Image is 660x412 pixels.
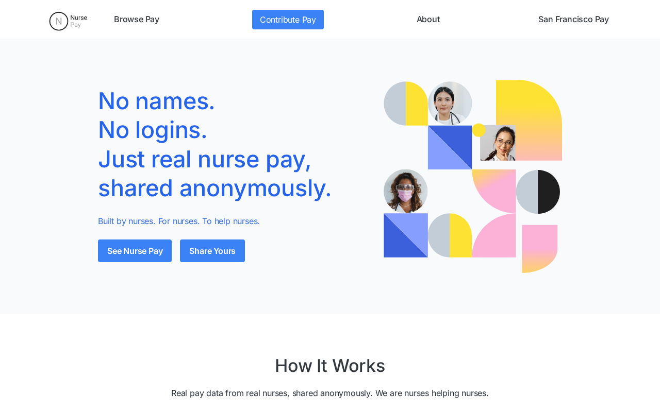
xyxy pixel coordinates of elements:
h2: How It Works [275,355,385,376]
a: Share Yours [180,239,245,262]
a: Browse Pay [110,10,163,29]
a: See Nurse Pay [98,239,172,262]
p: Real pay data from real nurses, shared anonymously. We are nurses helping nurses. [171,387,489,399]
a: San Francisco Pay [534,10,613,29]
h1: No names. No logins. Just real nurse pay, shared anonymously. [98,87,368,202]
a: About [412,10,444,29]
img: Illustration of a nurse with speech bubbles showing real pay quotes [384,80,562,273]
p: Built by nurses. For nurses. To help nurses. [98,215,368,227]
a: Contribute Pay [252,10,324,29]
